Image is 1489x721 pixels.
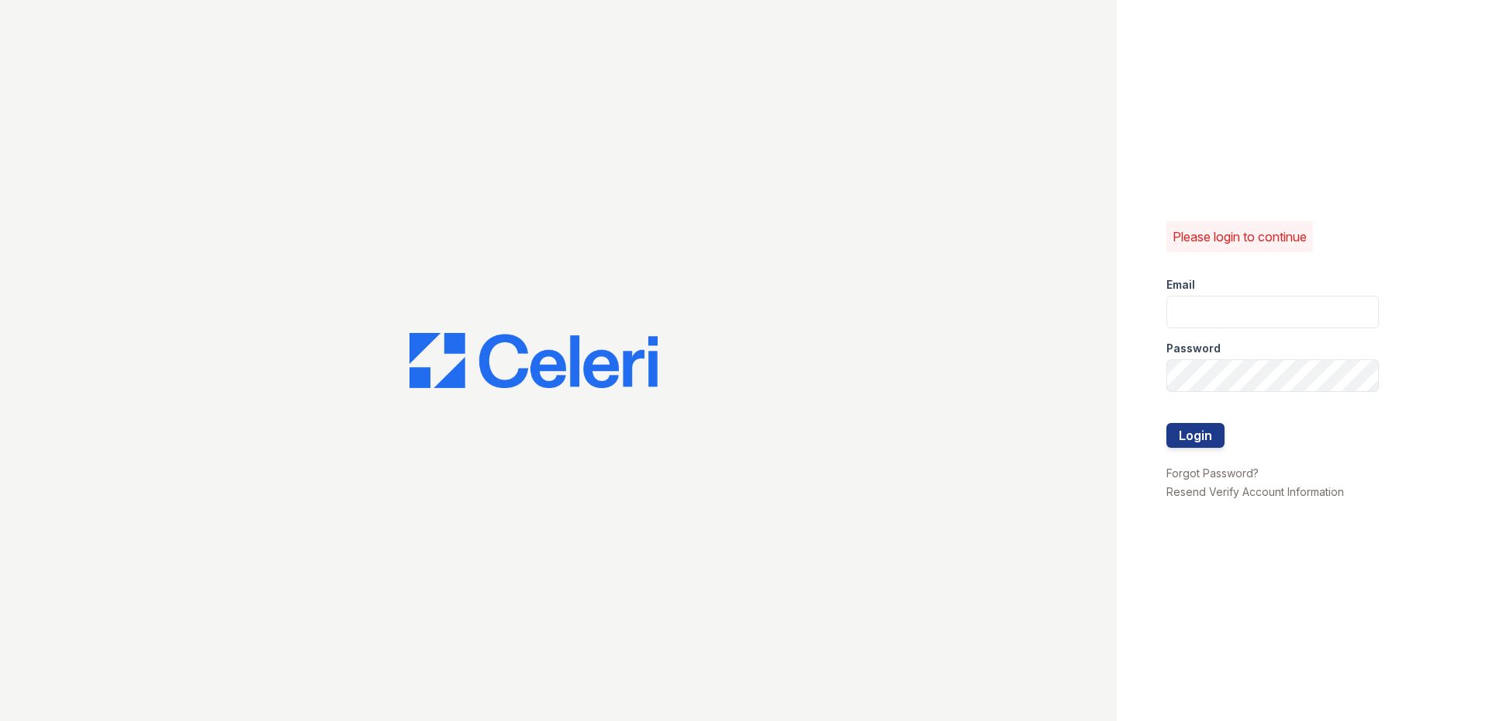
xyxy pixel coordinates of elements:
label: Email [1166,277,1195,293]
button: Login [1166,423,1225,448]
a: Resend Verify Account Information [1166,485,1344,498]
p: Please login to continue [1173,227,1307,246]
label: Password [1166,341,1221,356]
img: CE_Logo_Blue-a8612792a0a2168367f1c8372b55b34899dd931a85d93a1a3d3e32e68fde9ad4.png [409,333,658,389]
a: Forgot Password? [1166,466,1259,480]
